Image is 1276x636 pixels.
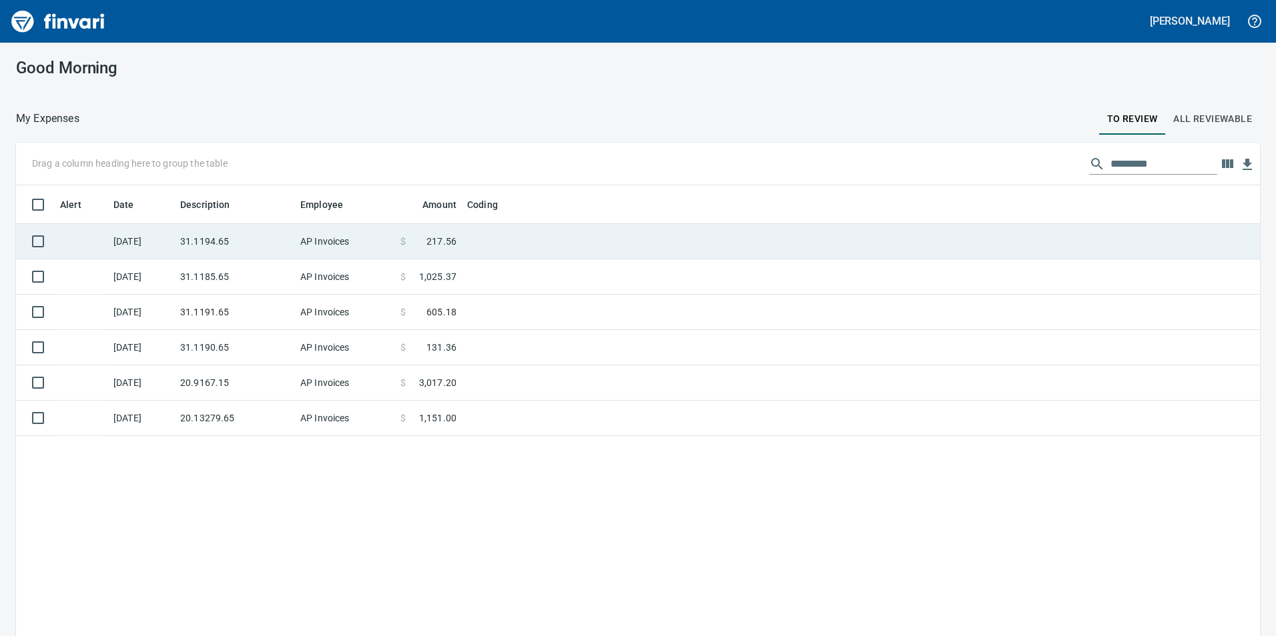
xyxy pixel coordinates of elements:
span: 1,025.37 [419,270,456,283]
span: 217.56 [426,235,456,248]
td: AP Invoices [295,259,395,295]
button: [PERSON_NAME] [1147,11,1233,31]
td: [DATE] [108,259,175,295]
span: Employee [300,197,360,213]
span: $ [400,411,406,425]
span: Employee [300,197,343,213]
span: $ [400,341,406,354]
span: $ [400,235,406,248]
td: [DATE] [108,330,175,365]
td: [DATE] [108,365,175,401]
span: Amount [422,197,456,213]
h3: Good Morning [16,59,409,77]
span: $ [400,376,406,389]
td: [DATE] [108,401,175,436]
td: 31.1191.65 [175,295,295,330]
td: AP Invoices [295,330,395,365]
td: 20.13279.65 [175,401,295,436]
span: Alert [60,197,81,213]
nav: breadcrumb [16,111,79,127]
span: Description [180,197,230,213]
td: AP Invoices [295,224,395,259]
span: Alert [60,197,99,213]
span: $ [400,305,406,319]
td: AP Invoices [295,365,395,401]
td: AP Invoices [295,295,395,330]
span: Amount [405,197,456,213]
button: Choose columns to display [1217,154,1237,174]
img: Finvari [8,5,108,37]
td: 31.1194.65 [175,224,295,259]
td: 20.9167.15 [175,365,295,401]
span: Coding [467,197,515,213]
button: Download table [1237,155,1257,175]
td: 31.1190.65 [175,330,295,365]
p: Drag a column heading here to group the table [32,157,228,170]
p: My Expenses [16,111,79,127]
span: Date [113,197,134,213]
span: Description [180,197,248,213]
span: $ [400,270,406,283]
td: [DATE] [108,224,175,259]
span: 605.18 [426,305,456,319]
td: 31.1185.65 [175,259,295,295]
span: 131.36 [426,341,456,354]
span: 1,151.00 [419,411,456,425]
span: To Review [1107,111,1158,127]
span: 3,017.20 [419,376,456,389]
span: Coding [467,197,498,213]
td: [DATE] [108,295,175,330]
h5: [PERSON_NAME] [1150,14,1230,28]
span: Date [113,197,151,213]
td: AP Invoices [295,401,395,436]
span: All Reviewable [1173,111,1252,127]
